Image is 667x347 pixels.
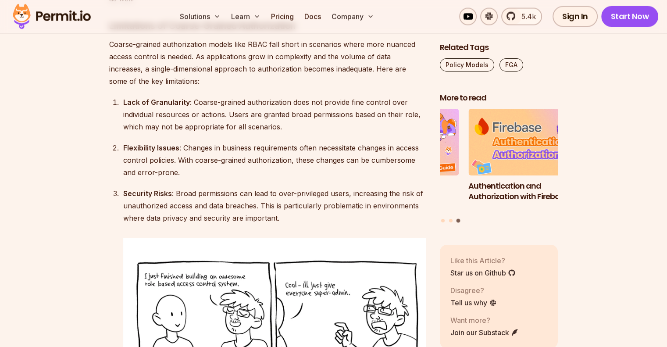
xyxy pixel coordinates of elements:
[501,8,542,25] a: 5.4k
[440,93,558,104] h2: More to read
[301,8,325,25] a: Docs
[601,6,659,27] a: Start Now
[440,109,558,224] div: Posts
[450,255,516,265] p: Like this Article?
[109,38,426,87] p: Coarse-grained authorization models like RBAC fall short in scenarios where more nuanced access c...
[553,6,598,27] a: Sign In
[516,11,536,22] span: 5.4k
[341,109,459,213] li: 2 of 3
[9,2,95,32] img: Permit logo
[450,315,519,325] p: Want more?
[123,189,172,198] strong: Security Risks
[123,98,190,107] strong: Lack of Granularity
[468,180,587,202] h3: Authentication and Authorization with Firebase
[468,109,587,213] li: 3 of 3
[123,143,179,152] strong: Flexibility Issues
[268,8,297,25] a: Pricing
[123,187,426,224] div: : Broad permissions can lead to over-privileged users, increasing the risk of unauthorized access...
[176,8,224,25] button: Solutions
[450,327,519,337] a: Join our Substack
[450,267,516,278] a: Star us on Github
[440,58,494,72] a: Policy Models
[123,142,426,179] div: : Changes in business requirements often necessitate changes in access control policies. With coa...
[328,8,378,25] button: Company
[449,218,453,222] button: Go to slide 2
[468,109,587,175] img: Authentication and Authorization with Firebase
[228,8,264,25] button: Learn
[457,218,460,222] button: Go to slide 3
[499,58,523,72] a: FGA
[450,285,497,295] p: Disagree?
[341,180,459,213] h3: A Full Guide to Planning Your Authorization Model and Architecture
[440,42,558,53] h2: Related Tags
[441,218,445,222] button: Go to slide 1
[468,109,587,213] a: Authentication and Authorization with FirebaseAuthentication and Authorization with Firebase
[341,109,459,175] img: A Full Guide to Planning Your Authorization Model and Architecture
[123,96,426,133] div: : Coarse-grained authorization does not provide fine control over individual resources or actions...
[450,297,497,308] a: Tell us why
